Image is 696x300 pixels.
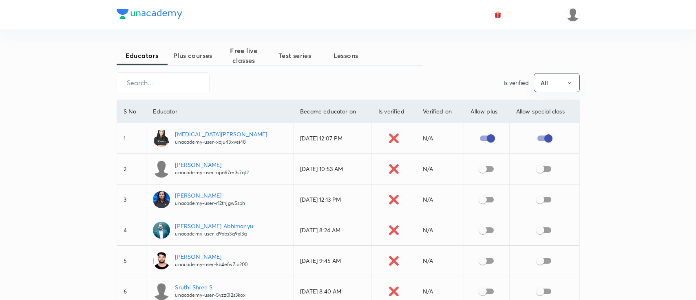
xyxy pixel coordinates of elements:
[153,191,287,208] a: [PERSON_NAME]unacademy-user-r12thjgw5sbh
[146,100,294,123] th: Educator
[117,154,146,184] td: 2
[175,200,245,207] p: unacademy-user-r12thjgw5sbh
[534,73,580,92] button: All
[153,222,287,239] a: [PERSON_NAME] Abhimanyuunacademy-user-d9xbs3q9xl3q
[494,11,502,18] img: avatar
[175,160,249,169] p: [PERSON_NAME]
[153,252,287,269] a: [PERSON_NAME]unacademy-user-kb4efw7ip200
[464,100,509,123] th: Allow plus
[504,78,529,87] p: Is verified
[294,154,372,184] td: [DATE] 10:53 AM
[175,283,245,291] p: Sruthi Shree S
[294,215,372,246] td: [DATE] 8:24 AM
[566,8,580,22] img: nikita patil
[416,246,464,276] td: N/A
[372,100,416,123] th: Is verified
[153,130,287,147] a: [MEDICAL_DATA][PERSON_NAME]unacademy-user-xaju43xvei48
[175,130,267,138] p: [MEDICAL_DATA][PERSON_NAME]
[175,169,249,176] p: unacademy-user-npa97m3s7qt2
[117,72,209,93] input: Search...
[117,184,146,215] td: 3
[117,215,146,246] td: 4
[117,51,168,60] span: Educators
[294,246,372,276] td: [DATE] 9:45 AM
[153,283,287,300] a: Sruthi Shree Sunacademy-user-5yzz0l2s3kox
[509,100,579,123] th: Allow special class
[117,123,146,154] td: 1
[416,100,464,123] th: Verified on
[175,191,245,200] p: [PERSON_NAME]
[168,51,219,60] span: Plus courses
[175,230,253,238] p: unacademy-user-d9xbs3q9xl3q
[294,100,372,123] th: Became educator on
[294,184,372,215] td: [DATE] 12:13 PM
[153,160,287,178] a: [PERSON_NAME]unacademy-user-npa97m3s7qt2
[175,222,253,230] p: [PERSON_NAME] Abhimanyu
[270,51,320,60] span: Test series
[416,215,464,246] td: N/A
[175,261,247,268] p: unacademy-user-kb4efw7ip200
[117,100,146,123] th: S No
[117,9,182,19] img: Company Logo
[294,123,372,154] td: [DATE] 12:07 PM
[416,184,464,215] td: N/A
[117,246,146,276] td: 5
[416,123,464,154] td: N/A
[416,154,464,184] td: N/A
[491,8,504,21] button: avatar
[320,51,371,60] span: Lessons
[219,46,270,65] span: Free live classes
[117,9,182,21] a: Company Logo
[175,138,267,146] p: unacademy-user-xaju43xvei48
[175,291,245,299] p: unacademy-user-5yzz0l2s3kox
[175,252,247,261] p: [PERSON_NAME]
